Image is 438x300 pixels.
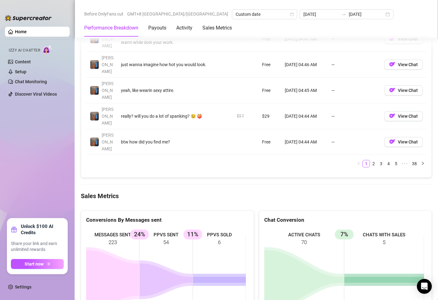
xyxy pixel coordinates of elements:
img: Wayne [90,138,99,146]
button: Start nowarrow-right [11,259,64,269]
div: yeah, like wearin sexy attire. [121,87,230,94]
a: 4 [385,160,392,167]
a: 38 [410,160,419,167]
span: Start now [25,261,44,266]
span: gift [11,226,17,233]
span: swap-right [341,12,346,17]
div: really? will you do a lot of spanking? 😉 🍑 [121,113,230,120]
td: Free [258,78,281,103]
a: Discover Viral Videos [15,92,57,97]
li: 4 [385,160,392,167]
div: btw how did you find me? [121,139,230,145]
span: right [421,161,425,165]
img: Wayne [90,86,99,95]
span: [PERSON_NAME] [102,81,113,100]
span: GMT+8 [GEOGRAPHIC_DATA]/[GEOGRAPHIC_DATA] [127,9,228,19]
a: Setup [15,69,26,74]
div: 2 [242,113,244,119]
td: — [328,129,380,155]
td: [DATE] 04:47 AM [281,26,328,52]
img: logo-BBDzfeDw.svg [5,15,52,21]
button: OFView Chat [384,111,423,121]
td: — [328,103,380,129]
li: 5 [392,160,400,167]
div: just wanna imagine how hot you would look. [121,61,230,68]
td: — [328,78,380,103]
span: to [341,12,346,17]
span: calendar [290,12,294,16]
li: 38 [410,160,419,167]
input: Start date [303,11,339,18]
a: Settings [15,284,31,289]
img: OF [389,61,395,67]
span: [PERSON_NAME] [102,133,113,151]
a: 2 [370,160,377,167]
td: Free [258,52,281,78]
img: OF [389,139,395,145]
span: arrow-right [46,262,50,266]
h4: Sales Metrics [81,192,432,200]
li: 3 [377,160,385,167]
a: OFView Chat [384,38,423,43]
td: — [328,52,380,78]
span: picture [237,114,241,118]
td: [DATE] 04:45 AM [281,78,328,103]
div: Chat Conversion [264,216,427,224]
img: OF [389,87,395,93]
span: View Chat [398,114,418,119]
img: AI Chatter [43,45,52,54]
span: [PERSON_NAME] [102,55,113,74]
span: View Chat [398,62,418,67]
button: OFView Chat [384,137,423,147]
td: $29 [258,103,281,129]
a: OFView Chat [384,141,423,146]
img: Wayne [90,34,99,43]
div: Payouts [148,24,166,32]
a: OFView Chat [384,89,423,94]
li: Next 5 Pages [400,160,410,167]
span: View Chat [398,139,418,144]
a: 3 [378,160,385,167]
a: OFView Chat [384,115,423,120]
a: Chat Monitoring [15,79,47,84]
td: [DATE] 04:44 AM [281,129,328,155]
img: OF [389,35,395,42]
div: Open Intercom Messenger [417,279,432,294]
div: Sales Metrics [202,24,232,32]
button: left [355,160,362,167]
span: View Chat [398,36,418,41]
input: End date [349,11,384,18]
td: — [328,26,380,52]
span: [PERSON_NAME] [102,30,113,48]
span: ••• [400,160,410,167]
div: Activity [176,24,192,32]
span: View Chat [398,88,418,93]
a: 1 [363,160,370,167]
a: 5 [393,160,399,167]
button: OFView Chat [384,34,423,44]
strong: Unlock $100 AI Credits [21,223,64,236]
a: Home [15,29,27,34]
button: OFView Chat [384,60,423,70]
span: Custom date [236,10,293,19]
li: 1 [362,160,370,167]
a: OFView Chat [384,63,423,68]
td: Free [258,26,281,52]
button: OFView Chat [384,85,423,95]
img: Wayne [90,112,99,120]
span: Izzy AI Chatter [9,48,40,53]
span: Share your link and earn unlimited rewards [11,241,64,253]
div: hmm see me real quick! this would make your mood warm while doin your work. [121,32,230,46]
img: Wayne [90,60,99,69]
td: [DATE] 04:46 AM [281,52,328,78]
li: Previous Page [355,160,362,167]
span: left [357,161,361,165]
span: Before OnlyFans cut [84,9,123,19]
li: 2 [370,160,377,167]
td: [DATE] 04:44 AM [281,103,328,129]
li: Next Page [419,160,426,167]
div: Conversions By Messages sent [86,216,249,224]
td: Free [258,129,281,155]
button: right [419,160,426,167]
img: OF [389,113,395,119]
